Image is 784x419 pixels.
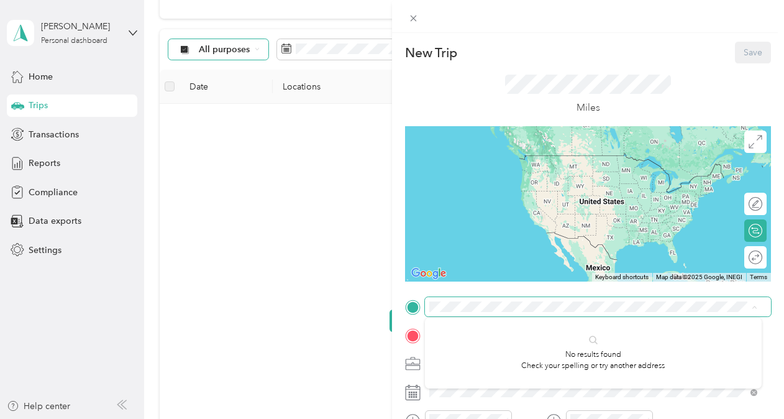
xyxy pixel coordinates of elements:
img: Google [408,265,449,282]
span: Map data ©2025 Google, INEGI [656,274,742,280]
a: Open this area in Google Maps (opens a new window) [408,265,449,282]
iframe: Everlance-gr Chat Button Frame [714,349,784,419]
p: New Trip [405,44,457,62]
p: No results found Check your spelling or try another address [521,349,665,371]
p: Miles [577,100,600,116]
button: Keyboard shortcuts [595,273,649,282]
